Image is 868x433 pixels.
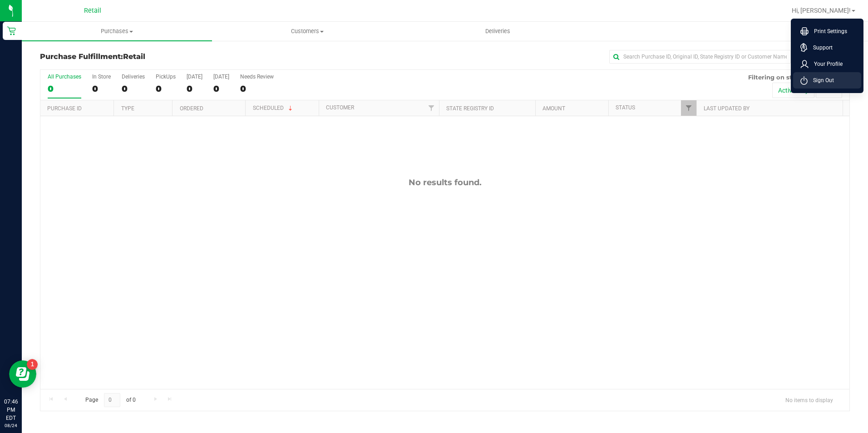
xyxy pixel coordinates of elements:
div: 0 [187,84,202,94]
span: Filtering on status: [748,74,807,81]
span: Hi, [PERSON_NAME]! [792,7,851,14]
a: Scheduled [253,105,294,111]
a: Filter [424,100,439,116]
a: Filter [681,100,696,116]
div: [DATE] [213,74,229,80]
a: Status [616,104,635,111]
span: Purchases [22,27,212,35]
li: Sign Out [793,72,861,89]
a: Type [121,105,134,112]
a: Purchase ID [47,105,82,112]
span: Retail [123,52,145,61]
div: [DATE] [187,74,202,80]
div: 0 [92,84,111,94]
span: Customers [212,27,402,35]
div: 0 [156,84,176,94]
a: Support [800,43,858,52]
a: State Registry ID [446,105,494,112]
span: Deliveries [473,27,523,35]
div: Needs Review [240,74,274,80]
div: No results found. [40,177,849,187]
button: Active only [772,83,814,98]
div: 0 [122,84,145,94]
span: Your Profile [809,59,843,69]
a: Customer [326,104,354,111]
iframe: Resource center unread badge [27,359,38,370]
span: Print Settings [809,27,847,36]
span: No items to display [778,393,840,407]
div: 0 [48,84,81,94]
div: In Store [92,74,111,80]
inline-svg: Retail [7,26,16,35]
a: Last Updated By [704,105,750,112]
input: Search Purchase ID, Original ID, State Registry ID or Customer Name... [609,50,791,64]
span: Retail [84,7,101,15]
p: 08/24 [4,422,18,429]
a: Deliveries [403,22,593,41]
span: Page of 0 [78,393,143,407]
div: All Purchases [48,74,81,80]
a: Purchases [22,22,212,41]
a: Ordered [180,105,203,112]
a: Customers [212,22,402,41]
p: 07:46 PM EDT [4,398,18,422]
span: Sign Out [808,76,834,85]
a: Amount [542,105,565,112]
span: Support [808,43,833,52]
div: 0 [240,84,274,94]
iframe: Resource center [9,360,36,388]
h3: Purchase Fulfillment: [40,53,310,61]
div: PickUps [156,74,176,80]
div: 0 [213,84,229,94]
div: Deliveries [122,74,145,80]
